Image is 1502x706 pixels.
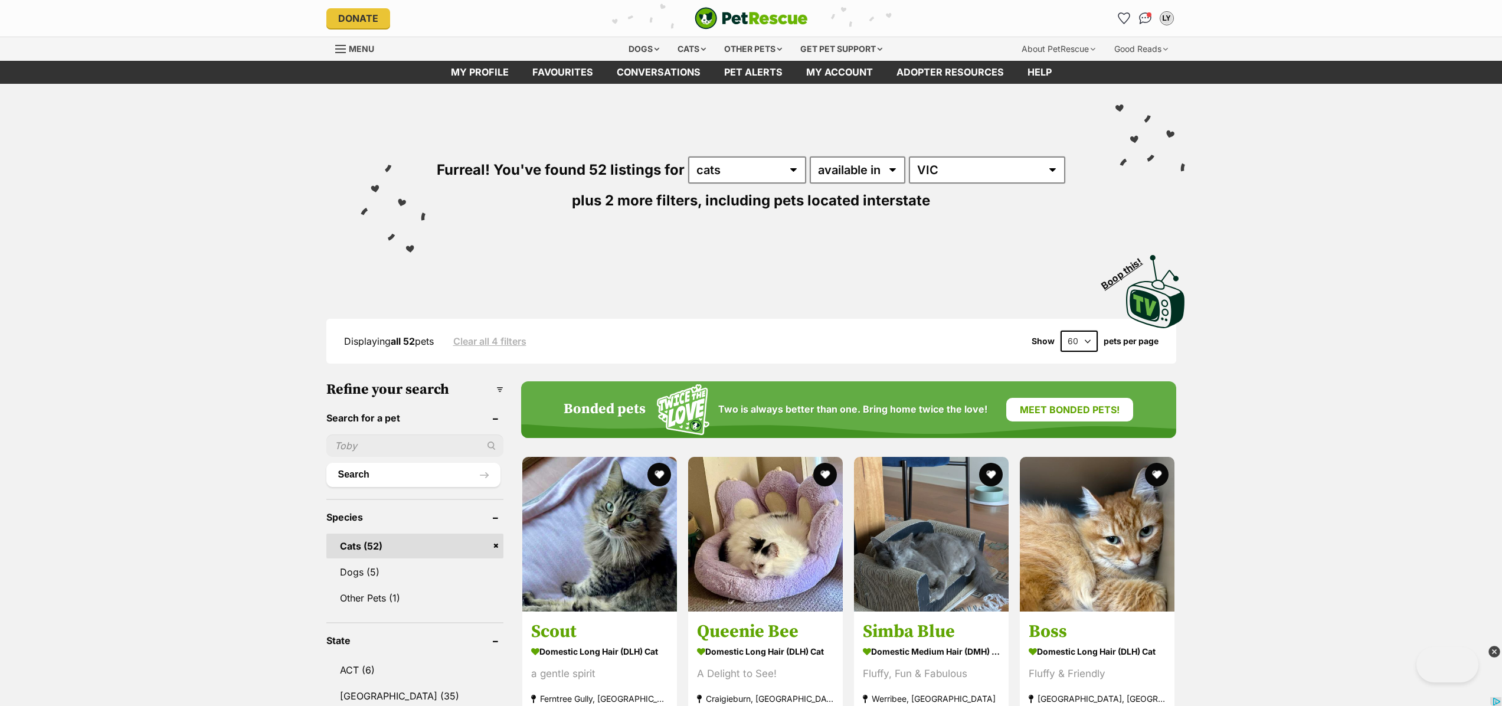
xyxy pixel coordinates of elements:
span: Boop this! [1099,249,1153,291]
a: Donate [326,8,390,28]
ul: Account quick links [1115,9,1176,28]
h3: Queenie Bee [697,620,834,643]
img: chat-41dd97257d64d25036548639549fe6c8038ab92f7586957e7f3b1b290dea8141.svg [1139,12,1151,24]
span: plus 2 more filters, [572,192,702,209]
header: Search for a pet [326,413,503,423]
span: Displaying pets [344,335,434,347]
div: Good Reads [1106,37,1176,61]
a: Meet bonded pets! [1006,398,1133,421]
span: including pets located interstate [705,192,930,209]
div: Cats [669,37,714,61]
h4: Bonded pets [564,401,646,418]
h3: Boss [1029,620,1166,643]
span: Two is always better than one. Bring home twice the love! [718,404,987,415]
a: Favourites [1115,9,1134,28]
a: Pet alerts [712,61,794,84]
button: favourite [979,463,1003,486]
span: Menu [349,44,374,54]
div: LY [1161,12,1173,24]
a: Other Pets (1) [326,586,503,610]
span: Show [1032,336,1055,346]
a: Menu [335,37,382,58]
div: Dogs [620,37,667,61]
img: PetRescue TV logo [1126,255,1185,328]
div: Get pet support [792,37,891,61]
a: Cats (52) [326,534,503,558]
button: favourite [813,463,837,486]
img: Simba Blue - Domestic Medium Hair (DMH) Cat [854,457,1009,612]
h3: Simba Blue [863,620,1000,643]
img: logo-cat-932fe2b9b8326f06289b0f2fb663e598f794de774fb13d1741a6617ecf9a85b4.svg [695,7,808,30]
span: Furreal! You've found 52 listings for [437,161,685,178]
a: Conversations [1136,9,1155,28]
img: Squiggle [657,384,709,436]
label: pets per page [1104,336,1159,346]
div: Other pets [716,37,790,61]
a: Dogs (5) [326,560,503,584]
a: Clear all 4 filters [453,336,526,347]
img: Boss - Domestic Long Hair (DLH) Cat [1020,457,1174,612]
h3: Scout [531,620,668,643]
img: Queenie Bee - Domestic Long Hair (DLH) Cat [688,457,843,612]
input: Toby [326,434,503,457]
img: close_grey_3x.png [1488,646,1500,658]
a: Boop this! [1126,244,1185,331]
a: Favourites [521,61,605,84]
a: Help [1016,61,1063,84]
a: My profile [439,61,521,84]
img: Scout - Domestic Long Hair (DLH) Cat [522,457,677,612]
h3: Refine your search [326,381,503,398]
div: About PetRescue [1013,37,1104,61]
a: PetRescue [695,7,808,30]
button: Search [326,463,500,486]
a: conversations [605,61,712,84]
header: Species [326,512,503,522]
button: My account [1157,9,1176,28]
button: favourite [647,463,671,486]
a: Adopter resources [885,61,1016,84]
strong: all 52 [391,335,415,347]
button: favourite [1146,463,1169,486]
a: My account [794,61,885,84]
